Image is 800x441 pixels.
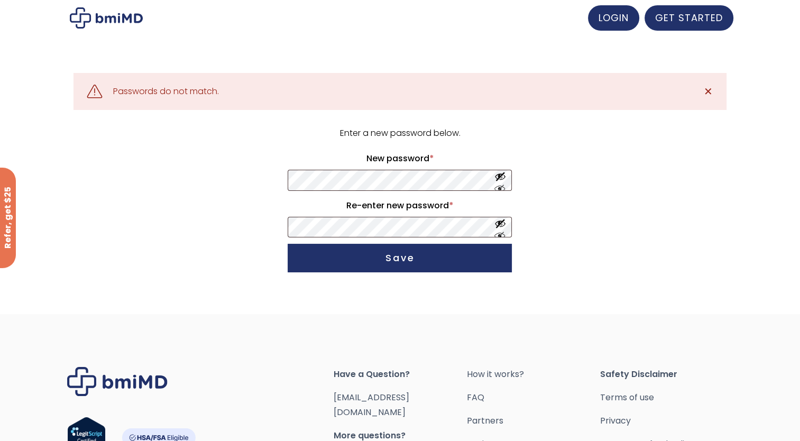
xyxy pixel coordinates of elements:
button: Save [288,244,512,272]
button: Show password [494,170,506,190]
a: GET STARTED [645,5,733,31]
a: Partners [466,414,600,428]
span: GET STARTED [655,11,723,24]
a: Privacy [600,414,733,428]
a: Terms of use [600,390,733,405]
a: ✕ [697,81,719,102]
a: FAQ [466,390,600,405]
a: How it works? [466,367,600,382]
button: Show password [494,217,506,237]
label: Re-enter new password [288,197,512,214]
p: Enter a new password below. [286,126,513,141]
img: My account [70,7,143,29]
label: New password [288,150,512,167]
span: ✕ [703,84,712,99]
div: Passwords do not match. [113,84,219,99]
a: [EMAIL_ADDRESS][DOMAIN_NAME] [334,391,409,418]
span: LOGIN [599,11,629,24]
span: Safety Disclaimer [600,367,733,382]
a: LOGIN [588,5,639,31]
img: Brand Logo [67,367,168,396]
span: Have a Question? [334,367,467,382]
